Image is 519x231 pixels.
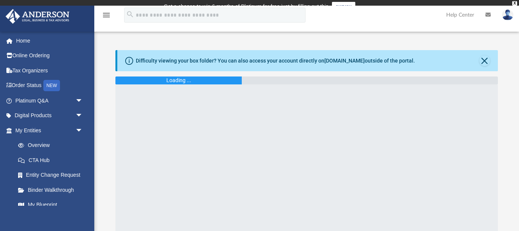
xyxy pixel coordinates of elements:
[11,153,94,168] a: CTA Hub
[5,93,94,108] a: Platinum Q&Aarrow_drop_down
[324,58,365,64] a: [DOMAIN_NAME]
[5,63,94,78] a: Tax Organizers
[5,108,94,123] a: Digital Productsarrow_drop_down
[136,57,415,65] div: Difficulty viewing your box folder? You can also access your account directly on outside of the p...
[5,33,94,48] a: Home
[11,182,94,197] a: Binder Walkthrough
[11,138,94,153] a: Overview
[5,78,94,93] a: Order StatusNEW
[75,123,91,138] span: arrow_drop_down
[479,55,490,66] button: Close
[11,197,91,213] a: My Blueprint
[164,2,329,11] div: Get a chance to win 6 months of Platinum for free just by filling out this
[102,11,111,20] i: menu
[102,14,111,20] a: menu
[75,108,91,124] span: arrow_drop_down
[75,93,91,109] span: arrow_drop_down
[166,76,191,84] div: Loading ...
[11,168,94,183] a: Entity Change Request
[126,10,134,18] i: search
[3,9,72,24] img: Anderson Advisors Platinum Portal
[512,1,517,6] div: close
[502,9,513,20] img: User Pic
[332,2,355,11] a: survey
[5,123,94,138] a: My Entitiesarrow_drop_down
[5,48,94,63] a: Online Ordering
[43,80,60,91] div: NEW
